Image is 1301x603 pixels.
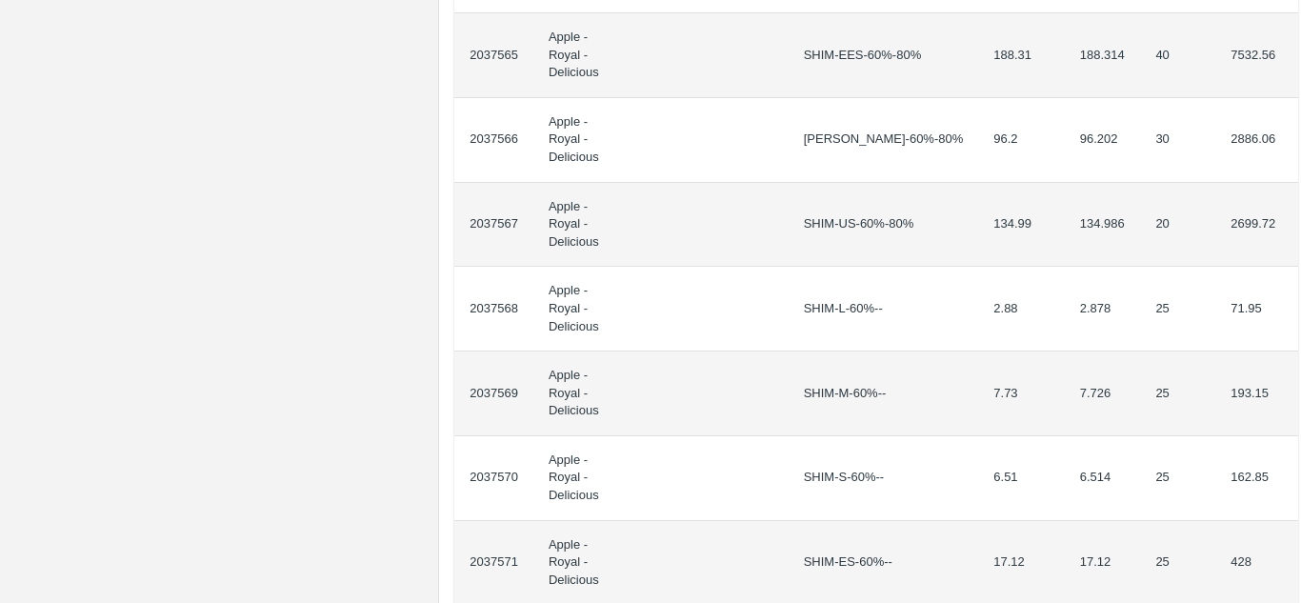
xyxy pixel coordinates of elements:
[1140,352,1215,436] td: 25
[978,13,1064,98] td: 188.31
[533,13,614,98] td: Apple - Royal - Delicious
[789,436,979,521] td: SHIM-S-60%--
[454,98,533,183] td: 2037566
[533,183,614,268] td: Apple - Royal - Delicious
[1215,267,1297,352] td: 71.95
[533,98,614,183] td: Apple - Royal - Delicious
[1215,436,1297,521] td: 162.85
[789,183,979,268] td: SHIM-US-60%-80%
[978,98,1064,183] td: 96.2
[789,13,979,98] td: SHIM-EES-60%-80%
[978,183,1064,268] td: 134.99
[1065,436,1141,521] td: 6.514
[1065,183,1141,268] td: 134.986
[789,98,979,183] td: [PERSON_NAME]-60%-80%
[533,352,614,436] td: Apple - Royal - Delicious
[454,183,533,268] td: 2037567
[978,436,1064,521] td: 6.51
[1065,13,1141,98] td: 188.314
[1140,13,1215,98] td: 40
[454,267,533,352] td: 2037568
[978,352,1064,436] td: 7.73
[1140,183,1215,268] td: 20
[789,352,979,436] td: SHIM-M-60%--
[1065,352,1141,436] td: 7.726
[1140,436,1215,521] td: 25
[454,13,533,98] td: 2037565
[533,267,614,352] td: Apple - Royal - Delicious
[1215,352,1297,436] td: 193.15
[1215,13,1297,98] td: 7532.56
[454,352,533,436] td: 2037569
[454,436,533,521] td: 2037570
[1140,98,1215,183] td: 30
[789,267,979,352] td: SHIM-L-60%--
[1065,267,1141,352] td: 2.878
[1215,98,1297,183] td: 2886.06
[978,267,1064,352] td: 2.88
[533,436,614,521] td: Apple - Royal - Delicious
[1140,267,1215,352] td: 25
[1215,183,1297,268] td: 2699.72
[1065,98,1141,183] td: 96.202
